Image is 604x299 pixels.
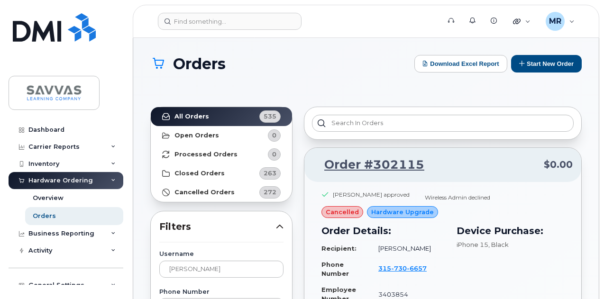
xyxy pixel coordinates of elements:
span: 272 [264,188,276,197]
span: cancelled [326,208,359,217]
strong: Closed Orders [174,170,225,177]
a: All Orders535 [151,107,292,126]
input: Search in orders [312,115,574,132]
strong: All Orders [174,113,209,120]
a: Cancelled Orders272 [151,183,292,202]
td: [PERSON_NAME] [370,240,445,257]
span: iPhone 15 [457,241,488,248]
h3: Device Purchase: [457,224,564,238]
strong: Processed Orders [174,151,238,158]
span: Filters [159,220,276,234]
strong: Open Orders [174,132,219,139]
strong: Phone Number [321,261,349,277]
label: Phone Number [159,289,284,295]
span: 0 [272,131,276,140]
button: Start New Order [511,55,582,72]
a: Open Orders0 [151,126,292,145]
label: Username [159,251,284,257]
strong: Cancelled Orders [174,189,235,196]
a: Closed Orders263 [151,164,292,183]
strong: Recipient: [321,245,357,252]
div: Wireless Admin declined [425,193,490,201]
button: Download Excel Report [414,55,507,72]
h3: Order Details: [321,224,445,238]
div: [PERSON_NAME] approved [333,190,410,199]
span: 263 [264,169,276,178]
a: Order #302115 [313,156,424,173]
span: 730 [391,264,407,272]
iframe: Messenger Launcher [563,258,597,292]
span: , Black [488,241,509,248]
span: 6657 [407,264,427,272]
span: $0.00 [544,158,573,172]
a: 3157306657 [378,264,438,272]
span: 0 [272,150,276,159]
span: Orders [173,55,226,72]
a: Processed Orders0 [151,145,292,164]
span: Hardware Upgrade [371,208,434,217]
span: 535 [264,112,276,121]
span: 315 [378,264,427,272]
